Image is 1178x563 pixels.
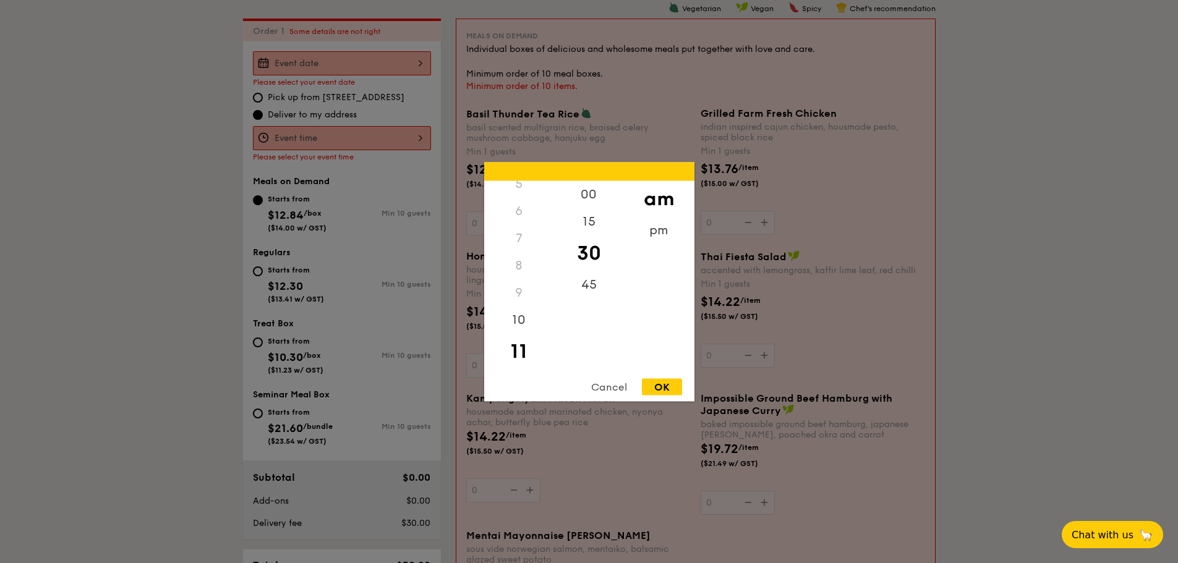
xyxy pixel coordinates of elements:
[484,306,554,333] div: 10
[484,197,554,224] div: 6
[554,208,624,235] div: 15
[1072,529,1133,541] span: Chat with us
[484,170,554,197] div: 5
[642,378,682,395] div: OK
[1138,528,1153,542] span: 🦙
[1062,521,1163,548] button: Chat with us🦙
[484,224,554,252] div: 7
[484,333,554,369] div: 11
[579,378,639,395] div: Cancel
[554,235,624,271] div: 30
[554,180,624,208] div: 00
[554,271,624,298] div: 45
[484,252,554,279] div: 8
[624,216,694,243] div: pm
[484,279,554,306] div: 9
[624,180,694,216] div: am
